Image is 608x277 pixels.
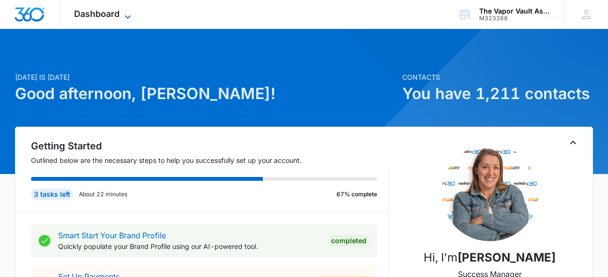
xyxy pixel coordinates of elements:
[15,72,396,82] p: [DATE] is [DATE]
[31,155,389,165] p: Outlined below are the necessary steps to help you successfully set up your account.
[441,145,538,241] img: Sam Coduto
[457,250,556,264] strong: [PERSON_NAME]
[336,190,377,199] p: 67% complete
[79,190,127,199] p: About 22 minutes
[328,235,369,247] div: Completed
[15,82,396,105] h1: Good afternoon, [PERSON_NAME]!
[479,7,550,15] div: account name
[424,249,556,266] p: Hi, I'm
[58,241,320,251] p: Quickly populate your Brand Profile using our AI-powered tool.
[479,15,550,22] div: account id
[31,139,389,153] h2: Getting Started
[74,9,120,19] span: Dashboard
[58,231,166,240] a: Smart Start Your Brand Profile
[402,82,593,105] h1: You have 1,211 contacts
[567,137,579,148] button: Toggle Collapse
[402,72,593,82] p: Contacts
[31,189,73,200] div: 3 tasks left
